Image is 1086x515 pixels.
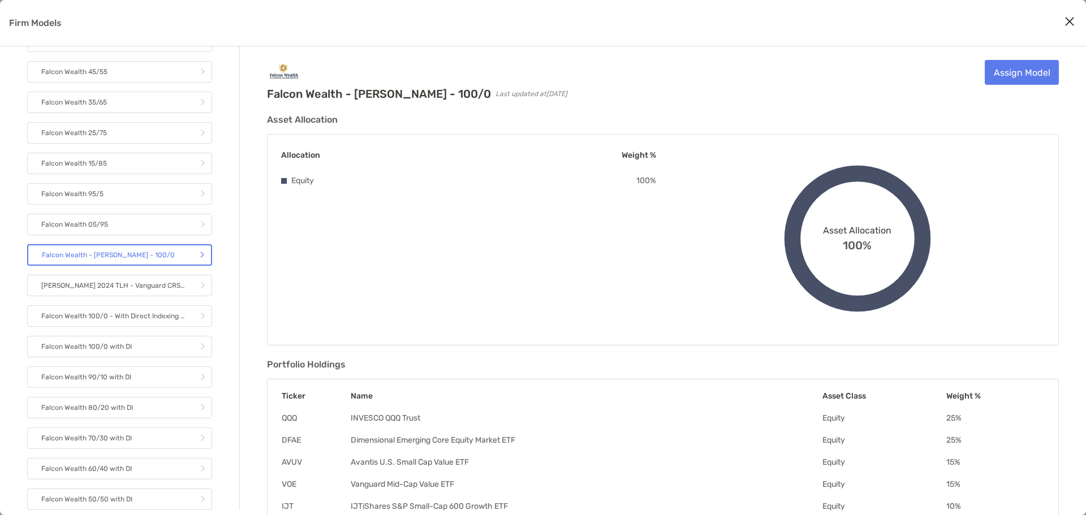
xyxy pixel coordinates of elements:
[267,359,1059,370] h3: Portfolio Holdings
[350,391,822,401] th: Name
[27,427,212,449] a: Falcon Wealth 70/30 with DI
[946,457,1045,468] td: 15 %
[41,309,186,323] p: Falcon Wealth 100/0 - With Direct Indexing (MSCI)
[350,435,822,445] td: Dimensional Emerging Core Equity Market ETF
[41,218,108,232] p: Falcon Wealth 05/95
[27,305,212,327] a: Falcon Wealth 100/0 - With Direct Indexing (MSCI)
[41,279,186,293] p: [PERSON_NAME] 2024 TLH - Vanguard CRSP 70% Equity/ 30% Fixed Income Portfolio - clone
[41,126,107,140] p: Falcon Wealth 25/75
[41,157,107,171] p: Falcon Wealth 15/85
[41,431,132,445] p: Falcon Wealth 70/30 with DI
[27,458,212,479] a: Falcon Wealth 60/40 with DI
[636,174,656,188] p: 100 %
[946,391,1045,401] th: Weight %
[822,391,946,401] th: Asset Class
[41,462,132,476] p: Falcon Wealth 60/40 with DI
[350,413,822,423] td: INVESCO QQQ Trust
[823,225,891,236] span: Asset Allocation
[27,397,212,418] a: Falcon Wealth 80/20 with DI
[822,413,946,423] td: Equity
[291,174,314,188] p: Equity
[27,488,212,510] a: Falcon Wealth 50/50 with DI
[622,148,656,162] p: Weight %
[41,370,131,384] p: Falcon Wealth 90/10 with DI
[27,92,212,113] a: Falcon Wealth 35/65
[281,148,320,162] p: Allocation
[27,122,212,144] a: Falcon Wealth 25/75
[281,391,350,401] th: Ticker
[350,457,822,468] td: Avantis U.S. Small Cap Value ETF
[350,479,822,490] td: Vanguard Mid-Cap Value ETF
[27,366,212,388] a: Falcon Wealth 90/10 with DI
[267,87,491,101] h2: Falcon Wealth - [PERSON_NAME] - 100/0
[946,413,1045,423] td: 25 %
[267,60,301,83] img: Company Logo
[27,183,212,205] a: Falcon Wealth 95/5
[822,457,946,468] td: Equity
[41,187,104,201] p: Falcon Wealth 95/5
[281,413,350,423] td: QQQ
[946,479,1045,490] td: 15 %
[27,61,212,83] a: Falcon Wealth 45/55
[946,501,1045,512] td: 10 %
[41,340,132,354] p: Falcon Wealth 100/0 with DI
[985,60,1059,85] a: Assign Model
[843,236,872,252] span: 100%
[946,435,1045,445] td: 25 %
[27,244,212,266] a: Falcon Wealth - [PERSON_NAME] - 100/0
[9,16,62,30] p: Firm Models
[41,96,107,110] p: Falcon Wealth 35/65
[27,153,212,174] a: Falcon Wealth 15/85
[495,90,567,98] span: Last updated at [DATE]
[281,479,350,490] td: VOE
[27,336,212,357] a: Falcon Wealth 100/0 with DI
[27,275,212,296] a: [PERSON_NAME] 2024 TLH - Vanguard CRSP 70% Equity/ 30% Fixed Income Portfolio - clone
[27,214,212,235] a: Falcon Wealth 05/95
[822,435,946,445] td: Equity
[350,501,822,512] td: IJTiShares S&P Small-Cap 600 Growth ETF
[822,479,946,490] td: Equity
[281,435,350,445] td: DFAE
[42,248,175,262] p: Falcon Wealth - [PERSON_NAME] - 100/0
[41,401,133,415] p: Falcon Wealth 80/20 with DI
[41,492,132,507] p: Falcon Wealth 50/50 with DI
[267,114,1059,125] h3: Asset Allocation
[1061,14,1078,31] button: Close modal
[281,457,350,468] td: AVUV
[822,501,946,512] td: Equity
[41,65,107,79] p: Falcon Wealth 45/55
[281,501,350,512] td: IJT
